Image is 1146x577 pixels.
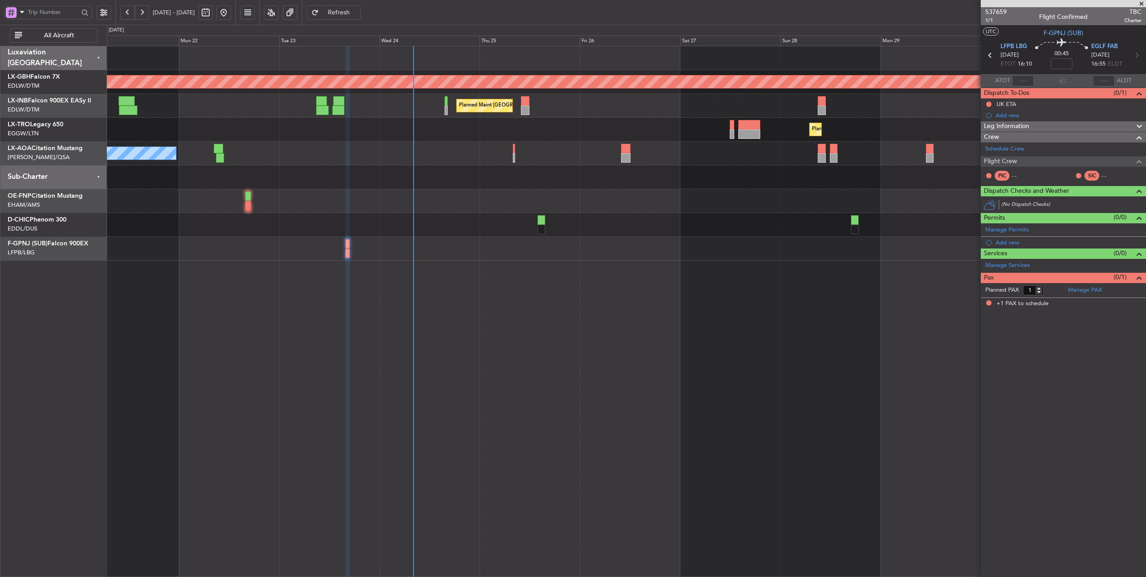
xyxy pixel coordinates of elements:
[8,74,31,80] span: LX-GBH
[996,111,1142,119] div: Add new
[1117,76,1132,85] span: ALDT
[179,36,279,46] div: Mon 22
[28,5,79,19] input: Trip Number
[996,299,1049,308] span: +1 PAX to schedule
[8,249,35,257] a: LFPB/LBG
[985,286,1019,295] label: Planned PAX
[279,36,379,46] div: Tue 23
[995,76,1010,85] span: ATOT
[1001,51,1019,60] span: [DATE]
[1012,75,1034,86] input: --:--
[984,186,1069,196] span: Dispatch Checks and Weather
[8,225,37,233] a: EDDL/DUS
[1039,12,1088,22] div: Flight Confirmed
[8,193,31,199] span: OE-FNP
[1091,51,1110,60] span: [DATE]
[8,217,30,223] span: D-CHIC
[8,98,28,104] span: LX-INB
[1044,28,1083,38] span: F-GPNJ (SUB)
[153,9,195,17] span: [DATE] - [DATE]
[983,27,999,36] button: UTC
[8,121,30,128] span: LX-TRO
[1091,60,1106,69] span: 16:55
[480,36,580,46] div: Thu 25
[321,9,357,16] span: Refresh
[812,123,953,136] div: Planned Maint [GEOGRAPHIC_DATA] ([GEOGRAPHIC_DATA])
[8,145,83,151] a: LX-AOACitation Mustang
[24,32,94,39] span: All Aircraft
[8,217,66,223] a: D-CHICPhenom 300
[580,36,680,46] div: Fri 26
[459,99,600,112] div: Planned Maint [GEOGRAPHIC_DATA] ([GEOGRAPHIC_DATA])
[1108,60,1122,69] span: ELDT
[1001,42,1027,51] span: LFPB LBG
[8,240,88,247] a: F-GPNJ (SUB)Falcon 900EX
[1114,88,1127,98] span: (0/1)
[8,145,31,151] span: LX-AOA
[8,201,40,209] a: EHAM/AMS
[8,240,48,247] span: F-GPNJ (SUB)
[996,239,1142,246] div: Add new
[1084,171,1099,181] div: SIC
[1054,49,1069,58] span: 00:45
[1012,172,1032,180] div: - -
[984,249,1007,259] span: Services
[984,88,1029,98] span: Dispatch To-Dos
[1124,7,1142,17] span: TBC
[780,36,881,46] div: Sun 28
[985,145,1024,154] a: Schedule Crew
[1091,42,1118,51] span: EGLF FAB
[996,100,1016,108] div: UK ETA
[8,82,40,90] a: EDLW/DTM
[984,132,999,142] span: Crew
[8,98,91,104] a: LX-INBFalcon 900EX EASy II
[985,261,1030,270] a: Manage Services
[984,121,1029,132] span: Leg Information
[985,17,1007,24] span: 1/1
[307,5,361,20] button: Refresh
[985,226,1029,235] a: Manage Permits
[1114,272,1127,282] span: (0/1)
[680,36,780,46] div: Sat 27
[79,36,179,46] div: Sun 21
[995,171,1009,181] div: PIC
[1114,213,1127,222] span: (0/0)
[8,153,70,161] a: [PERSON_NAME]/QSA
[1124,17,1142,24] span: Charter
[984,273,994,283] span: Pax
[1001,60,1015,69] span: ETOT
[881,36,981,46] div: Mon 29
[984,156,1017,167] span: Flight Crew
[8,106,40,114] a: EDLW/DTM
[984,213,1005,223] span: Permits
[109,27,124,34] div: [DATE]
[1068,286,1102,295] a: Manage PAX
[8,193,83,199] a: OE-FNPCitation Mustang
[985,7,1007,17] span: 537659
[1102,172,1122,180] div: - -
[8,121,63,128] a: LX-TROLegacy 650
[1018,60,1032,69] span: 16:10
[1001,201,1146,210] div: (No Dispatch Checks)
[379,36,480,46] div: Wed 24
[10,28,97,43] button: All Aircraft
[8,74,60,80] a: LX-GBHFalcon 7X
[8,129,39,138] a: EGGW/LTN
[1114,249,1127,258] span: (0/0)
